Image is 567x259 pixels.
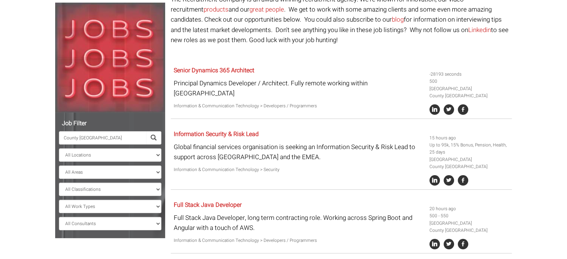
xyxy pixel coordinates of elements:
[174,237,424,244] p: Information & Communication Technology > Developers / Programmers
[429,135,509,142] li: 15 hours ago
[429,78,509,85] li: 500
[174,213,424,233] p: Full Stack Java Developer, long term contracting role. Working across Spring Boot and Angular wit...
[429,220,509,234] li: [GEOGRAPHIC_DATA] County [GEOGRAPHIC_DATA]
[429,156,509,170] li: [GEOGRAPHIC_DATA] County [GEOGRAPHIC_DATA]
[468,25,491,35] a: Linkedin
[59,131,146,145] input: Search
[204,5,229,14] a: products
[174,102,424,110] p: Information & Communication Technology > Developers / Programmers
[174,78,424,98] p: Principal Dynamics Developer / Architect. Fully remote working within [GEOGRAPHIC_DATA]
[429,85,509,100] li: [GEOGRAPHIC_DATA] County [GEOGRAPHIC_DATA]
[174,130,259,139] a: Information Security & Risk Lead
[392,15,404,24] a: blog
[174,166,424,173] p: Information & Communication Technology > Security
[55,3,165,113] img: Jobs, Jobs, Jobs
[174,142,424,162] p: Global financial services organisation is seeking an Information Security & Risk Lead to support ...
[429,205,509,212] li: 20 hours ago
[174,66,254,75] a: Senior Dynamics 365 Architect
[249,5,284,14] a: great people
[429,142,509,156] li: Up to 95k, 15% Bonus, Pension, Health, 25 days
[429,212,509,219] li: 500 - 550
[174,200,242,209] a: Full Stack Java Developer
[59,120,161,127] h5: Job Filter
[429,71,509,78] li: -28193 seconds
